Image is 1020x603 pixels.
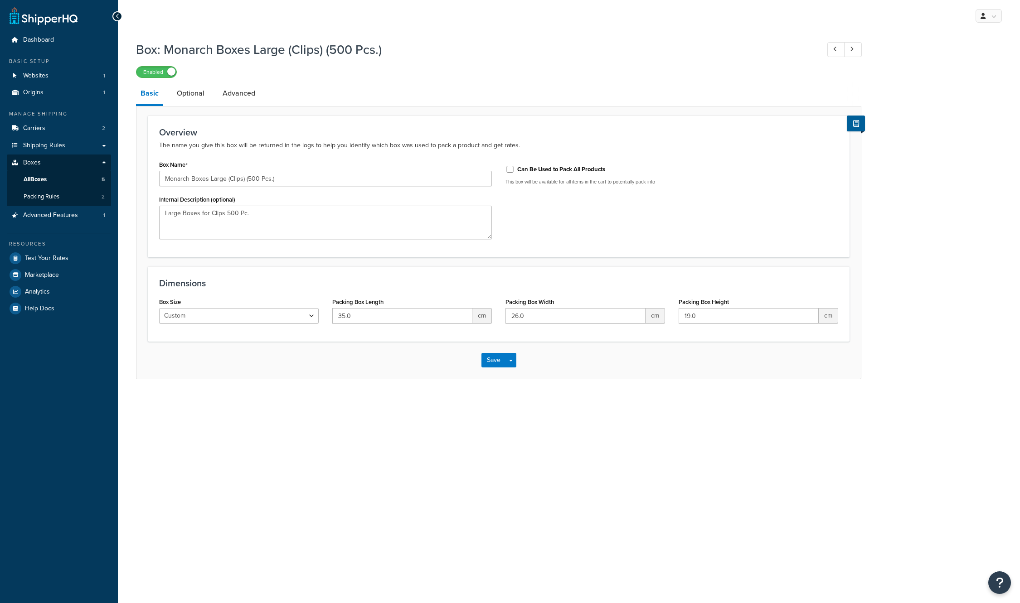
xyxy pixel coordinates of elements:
[505,178,838,185] p: This box will be available for all items in the cart to potentially pack into
[25,305,54,313] span: Help Docs
[505,299,554,305] label: Packing Box Width
[7,84,111,101] li: Origins
[23,125,45,132] span: Carriers
[7,240,111,248] div: Resources
[23,89,44,96] span: Origins
[847,116,865,131] button: Show Help Docs
[7,84,111,101] a: Origins1
[7,120,111,137] li: Carriers
[23,142,65,150] span: Shipping Rules
[172,82,209,104] a: Optional
[7,207,111,224] li: Advanced Features
[679,299,729,305] label: Packing Box Height
[472,308,492,323] span: cm
[23,36,54,44] span: Dashboard
[159,161,188,169] label: Box Name
[25,288,50,296] span: Analytics
[7,154,111,206] li: Boxes
[7,250,111,266] a: Test Your Rates
[25,255,68,262] span: Test Your Rates
[646,308,665,323] span: cm
[481,353,506,367] button: Save
[827,42,845,57] a: Previous Record
[7,120,111,137] a: Carriers2
[102,176,105,183] span: 5
[7,58,111,65] div: Basic Setup
[7,267,111,283] a: Marketplace
[136,41,811,58] h1: Box: Monarch Boxes Large (Clips) (500 Pcs.)
[136,82,163,106] a: Basic
[7,171,111,188] a: AllBoxes5
[7,137,111,154] a: Shipping Rules
[819,308,838,323] span: cm
[24,176,47,183] span: All Boxes
[7,284,111,300] a: Analytics
[7,68,111,84] li: Websites
[517,165,605,174] label: Can Be Used to Pack All Products
[23,212,78,219] span: Advanced Features
[7,154,111,171] a: Boxes
[103,72,105,80] span: 1
[159,278,838,288] h3: Dimensions
[7,68,111,84] a: Websites1
[136,67,176,77] label: Enabled
[102,125,105,132] span: 2
[159,140,838,151] p: The name you give this box will be returned in the logs to help you identify which box was used t...
[102,193,105,201] span: 2
[159,196,235,203] label: Internal Description (optional)
[332,299,384,305] label: Packing Box Length
[7,207,111,224] a: Advanced Features1
[7,110,111,118] div: Manage Shipping
[24,193,59,201] span: Packing Rules
[23,72,49,80] span: Websites
[844,42,862,57] a: Next Record
[7,300,111,317] a: Help Docs
[159,206,492,239] textarea: Large Boxes for Clips 500 Pc.
[7,188,111,205] a: Packing Rules2
[218,82,260,104] a: Advanced
[988,571,1011,594] button: Open Resource Center
[103,89,105,96] span: 1
[7,32,111,48] a: Dashboard
[159,127,838,137] h3: Overview
[25,271,59,279] span: Marketplace
[23,159,41,167] span: Boxes
[103,212,105,219] span: 1
[7,188,111,205] li: Packing Rules
[159,299,181,305] label: Box Size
